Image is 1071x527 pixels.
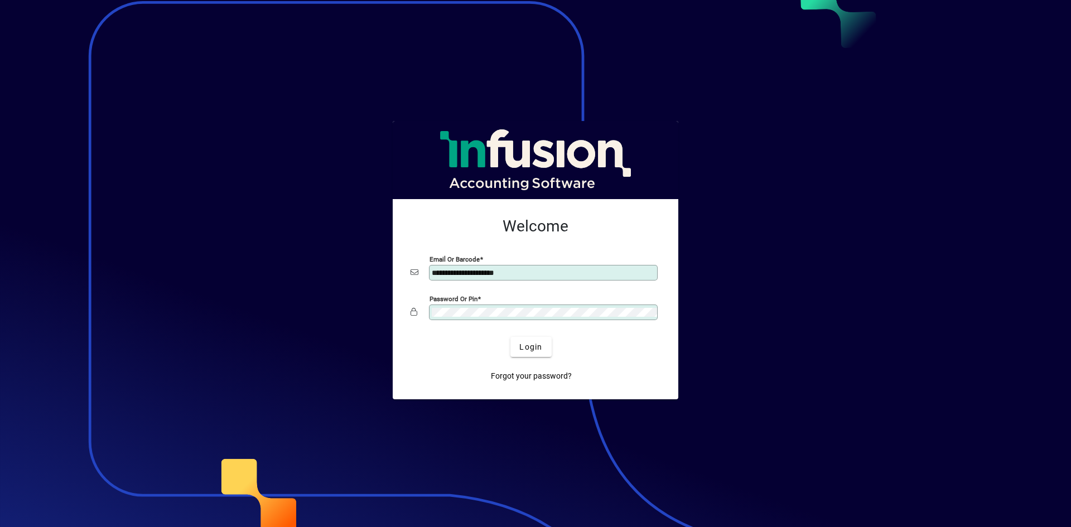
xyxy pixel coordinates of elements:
h2: Welcome [411,217,660,236]
button: Login [510,337,551,357]
mat-label: Password or Pin [430,295,477,303]
span: Login [519,341,542,353]
span: Forgot your password? [491,370,572,382]
a: Forgot your password? [486,366,576,386]
mat-label: Email or Barcode [430,255,480,263]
